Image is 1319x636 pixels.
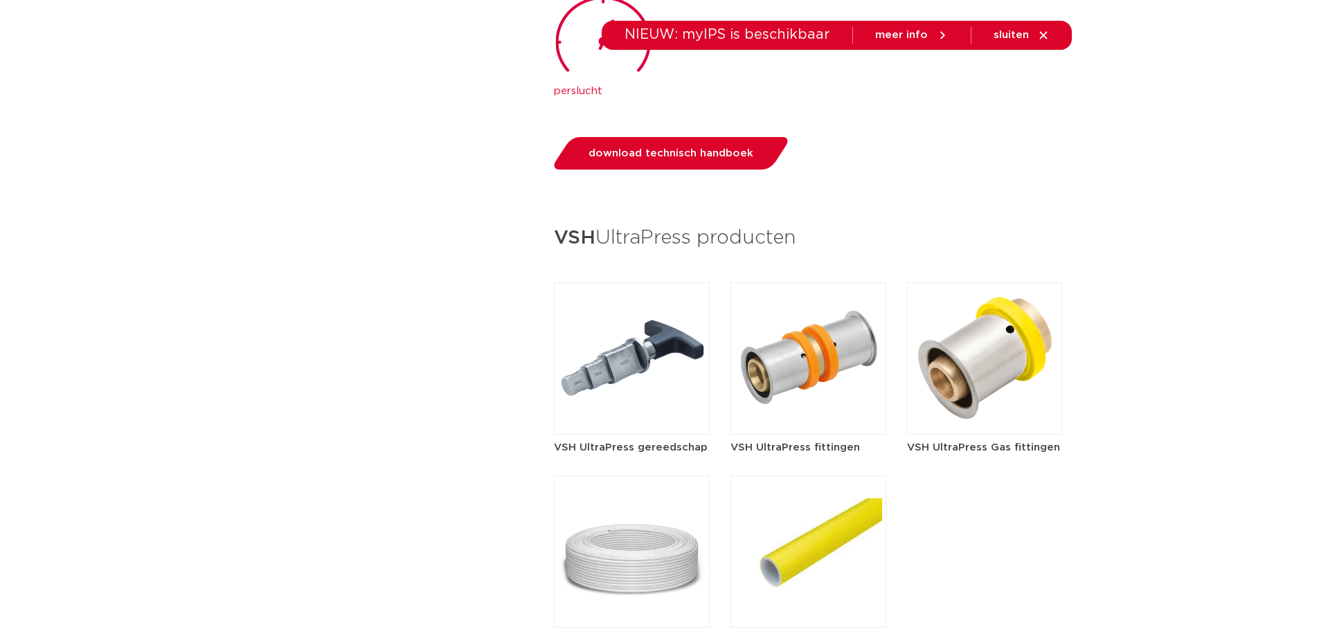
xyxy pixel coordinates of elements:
[875,29,949,42] a: meer info
[625,28,830,42] span: NIEUW: myIPS is beschikbaar
[994,30,1029,40] span: sluiten
[728,51,787,105] a: downloads
[628,51,701,105] a: toepassingen
[1004,62,1018,93] div: my IPS
[556,51,600,105] a: markten
[994,29,1050,42] a: sluiten
[887,51,935,105] a: over ons
[554,222,1063,255] h3: UltraPress producten
[550,137,792,170] a: download technisch handboek
[730,353,886,455] a: VSH UltraPress fittingen
[589,148,753,158] span: download technisch handboek
[907,353,1063,455] a: VSH UltraPress Gas fittingen
[907,440,1063,455] h5: VSH UltraPress Gas fittingen
[554,228,595,248] strong: VSH
[554,353,710,455] a: VSH UltraPress gereedschap
[554,440,710,455] h5: VSH UltraPress gereedschap
[730,440,886,455] h5: VSH UltraPress fittingen
[472,51,528,105] a: producten
[875,30,928,40] span: meer info
[472,51,935,105] nav: Menu
[815,51,859,105] a: services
